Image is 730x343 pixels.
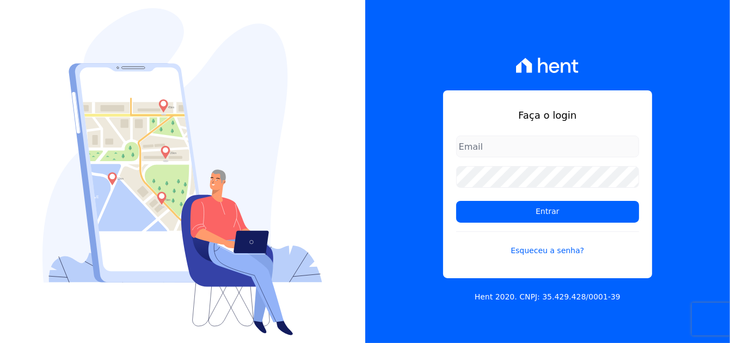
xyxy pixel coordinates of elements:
h1: Faça o login [456,108,639,122]
input: Entrar [456,201,639,223]
a: Esqueceu a senha? [456,231,639,256]
p: Hent 2020. CNPJ: 35.429.428/0001-39 [475,291,621,303]
input: Email [456,136,639,157]
img: Login [42,8,322,335]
